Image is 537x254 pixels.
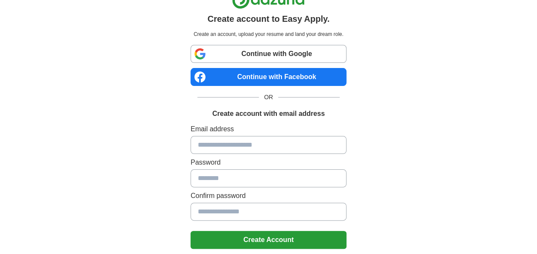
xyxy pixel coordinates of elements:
label: Email address [191,124,346,134]
a: Continue with Facebook [191,68,346,86]
label: Password [191,157,346,168]
button: Create Account [191,231,346,249]
p: Create an account, upload your resume and land your dream role. [192,30,345,38]
label: Confirm password [191,191,346,201]
a: Continue with Google [191,45,346,63]
span: OR [259,93,278,102]
h1: Create account to Easy Apply. [208,12,330,25]
h1: Create account with email address [212,109,325,119]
